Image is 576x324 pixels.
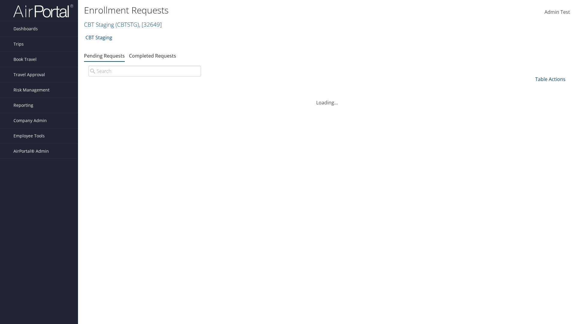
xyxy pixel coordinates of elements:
input: Search [88,66,201,76]
a: Table Actions [535,76,565,82]
a: Admin Test [544,3,570,22]
a: Pending Requests [84,52,125,59]
span: Admin Test [544,9,570,15]
h1: Enrollment Requests [84,4,408,16]
span: Company Admin [13,113,47,128]
div: Loading... [84,92,570,106]
span: , [ 32649 ] [139,20,162,28]
span: AirPortal® Admin [13,144,49,159]
a: Completed Requests [129,52,176,59]
span: Travel Approval [13,67,45,82]
span: ( CBTSTG ) [115,20,139,28]
span: Dashboards [13,21,38,36]
img: airportal-logo.png [13,4,73,18]
a: CBT Staging [84,20,162,28]
a: CBT Staging [85,31,112,43]
span: Reporting [13,98,33,113]
span: Trips [13,37,24,52]
span: Book Travel [13,52,37,67]
span: Employee Tools [13,128,45,143]
span: Risk Management [13,82,49,97]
